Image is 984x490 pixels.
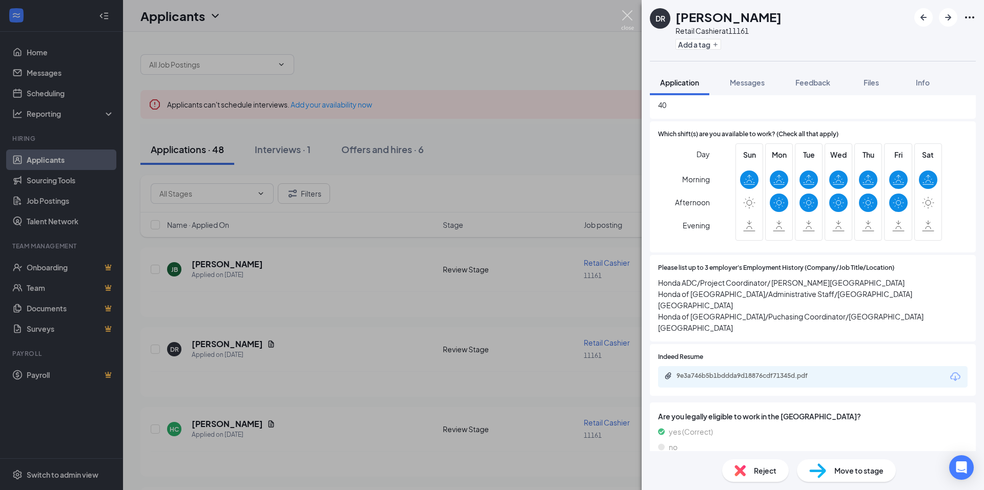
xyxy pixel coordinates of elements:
span: Day [696,148,710,160]
div: DR [655,13,665,24]
a: Paperclip9e3a746b5b1bddda9d18876cdf71345d.pdf [664,372,830,381]
span: Application [660,78,699,87]
span: Feedback [795,78,830,87]
span: Sun [740,149,758,160]
button: PlusAdd a tag [675,39,721,50]
div: Open Intercom Messenger [949,455,974,480]
svg: ArrowRight [942,11,954,24]
svg: Download [949,371,961,383]
span: yes (Correct) [669,426,713,437]
span: Honda ADC/Project Coordinator/ [PERSON_NAME][GEOGRAPHIC_DATA] Honda of [GEOGRAPHIC_DATA]/Administ... [658,277,968,333]
span: Which shift(s) are you available to work? (Check all that apply) [658,130,838,139]
span: Sat [919,149,937,160]
div: Retail Cashier at 11161 [675,26,782,36]
button: ArrowLeftNew [914,8,933,27]
span: Are you legally eligible to work in the [GEOGRAPHIC_DATA]? [658,411,968,422]
svg: Plus [712,41,719,48]
span: Evening [683,216,710,235]
span: 40 [658,99,968,111]
span: no [669,441,678,453]
span: Messages [730,78,765,87]
div: 9e3a746b5b1bddda9d18876cdf71345d.pdf [676,372,820,380]
span: Please list up to 3 employer's Employment History (Company/Job Title/Location) [658,263,894,273]
span: Indeed Resume [658,352,703,362]
button: ArrowRight [939,8,957,27]
span: Fri [889,149,908,160]
span: Files [864,78,879,87]
span: Reject [754,465,776,476]
svg: ArrowLeftNew [917,11,930,24]
span: Info [916,78,930,87]
span: Wed [829,149,848,160]
span: Morning [682,170,710,188]
span: Thu [859,149,877,160]
span: Tue [799,149,818,160]
h1: [PERSON_NAME] [675,8,782,26]
svg: Ellipses [963,11,976,24]
span: Mon [770,149,788,160]
svg: Paperclip [664,372,672,380]
span: Move to stage [834,465,884,476]
span: Afternoon [675,193,710,211]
